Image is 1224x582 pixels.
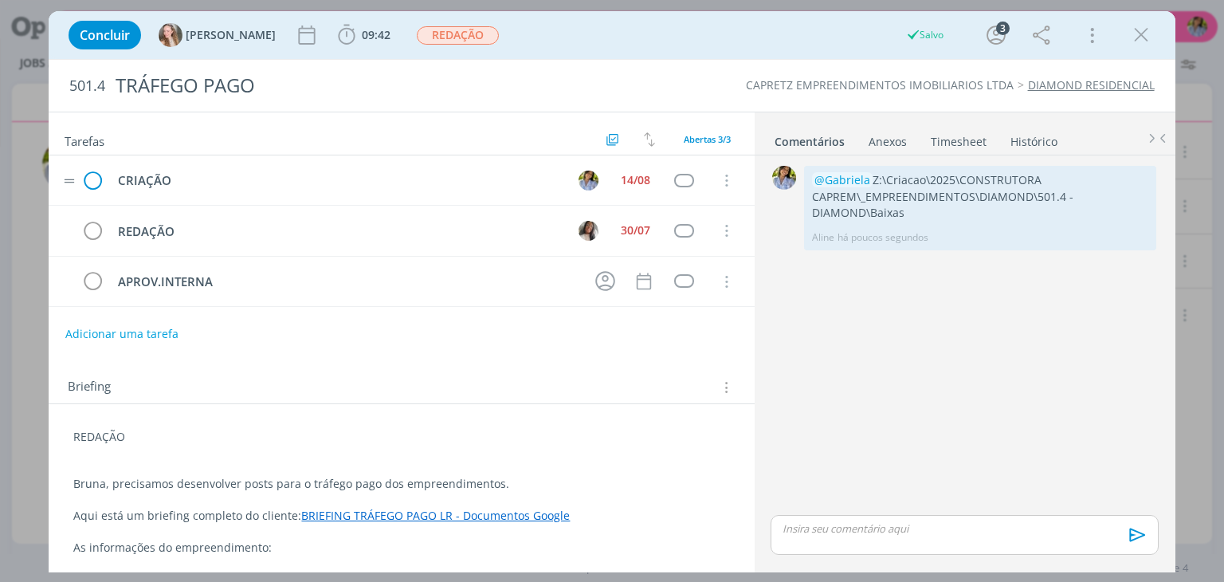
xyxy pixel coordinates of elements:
[362,27,390,42] span: 09:42
[73,508,729,524] p: Aqui está um briefing completo do cliente:
[906,28,943,42] div: Salvo
[812,230,834,245] p: Aline
[111,171,563,191] div: CRIAÇÃO
[65,130,104,149] span: Tarefas
[930,127,987,150] a: Timesheet
[65,320,179,348] button: Adicionar uma tarefa
[73,540,729,556] p: As informações do empreendimento:
[417,26,499,45] span: REDAÇÃO
[159,23,276,47] button: G[PERSON_NAME]
[812,172,1148,221] p: Z:\Criacao\2025\CONSTRUTORA CAPREM\_EMPREENDIMENTOS\DIAMOND\501.4 - DIAMOND\Baixas
[577,168,601,192] button: A
[108,66,696,105] div: TRÁFEGO PAGO
[772,166,796,190] img: A
[301,508,570,523] a: BRIEFING TRÁFEGO PAGO LR - Documentos Google
[334,22,394,48] button: 09:42
[579,171,598,191] img: A
[1028,77,1155,92] a: DIAMOND RESIDENCIAL
[621,175,650,186] div: 14/08
[644,132,655,147] img: arrow-down-up.svg
[416,26,500,45] button: REDAÇÃO
[68,377,111,398] span: Briefing
[869,134,907,150] div: Anexos
[69,77,105,95] span: 501.4
[996,22,1010,35] div: 3
[111,222,563,242] div: REDAÇÃO
[186,29,276,41] span: [PERSON_NAME]
[746,77,1014,92] a: CAPRETZ EMPREENDIMENTOS IMOBILIARIOS LTDA
[1010,127,1058,150] a: Histórico
[69,21,141,49] button: Concluir
[577,218,601,242] button: C
[838,230,928,245] span: há poucos segundos
[621,225,650,236] div: 30/07
[80,29,130,41] span: Concluir
[73,476,729,492] p: Bruna, precisamos desenvolver posts para o tráfego pago dos empreendimentos.
[684,133,731,145] span: Abertas 3/3
[111,272,580,292] div: APROV.INTERNA
[983,22,1009,48] button: 3
[579,221,598,241] img: C
[774,127,845,150] a: Comentários
[73,429,729,445] p: REDAÇÃO
[159,23,182,47] img: G
[814,172,870,187] span: @Gabriela
[64,179,75,183] img: drag-icon.svg
[49,11,1175,572] div: dialog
